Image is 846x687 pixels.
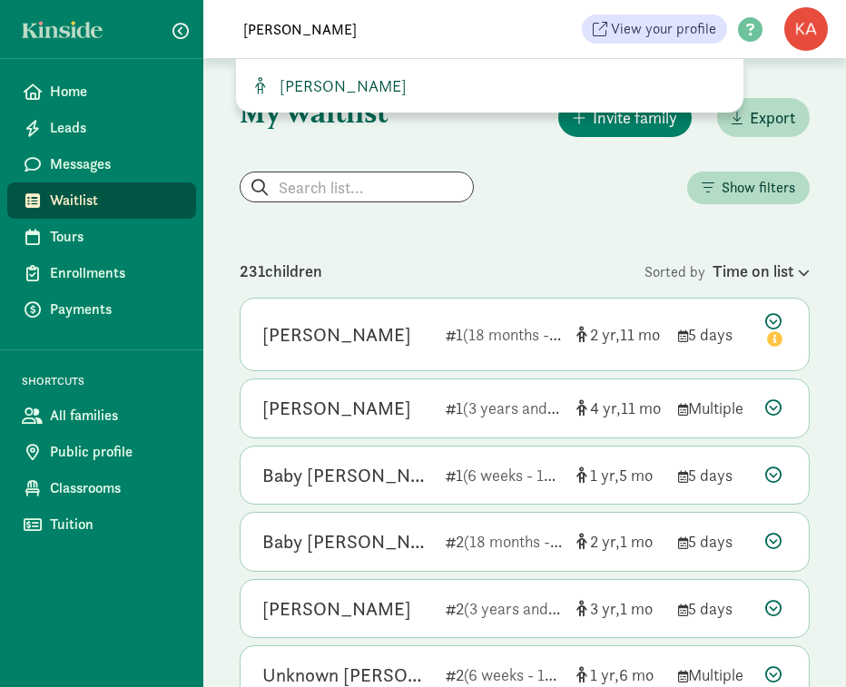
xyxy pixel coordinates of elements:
span: 4 [590,397,621,418]
button: Invite family [558,98,692,137]
a: Classrooms [7,470,196,506]
a: Public profile [7,434,196,470]
div: [object Object] [576,662,664,687]
div: 2 [446,596,562,621]
div: Sorted by [644,259,810,283]
div: [object Object] [576,463,664,487]
div: 5 days [678,463,751,487]
a: View your profile [582,15,727,44]
span: 1 [620,531,653,552]
div: 1 [446,463,562,487]
span: 1 [620,598,653,619]
div: [object Object] [576,596,664,621]
div: Time on list [713,259,810,283]
span: Enrollments [50,262,182,284]
span: (18 months - 3 years) [463,324,607,345]
div: Honza Paulman [262,594,411,623]
h1: My waitlist [240,94,457,131]
div: Baby Ray [262,527,431,556]
div: 5 days [678,322,751,347]
div: [object Object] [576,322,664,347]
span: 2 [590,324,620,345]
div: Multiple [678,396,751,420]
a: Messages [7,146,196,182]
div: 5 days [678,529,751,554]
span: 5 [619,465,653,486]
span: Classrooms [50,477,182,499]
span: 11 [621,397,661,418]
span: Show filters [722,177,795,199]
span: (6 weeks - 18 months) [464,664,613,685]
span: (3 years and older) [464,598,592,619]
span: 1 [590,465,619,486]
span: Export [750,105,795,130]
span: View your profile [611,18,716,40]
a: [PERSON_NAME] [251,74,729,98]
a: Payments [7,291,196,328]
a: All families [7,397,196,434]
span: (18 months - 3 years) [464,531,608,552]
span: (6 weeks - 18 months) [463,465,612,486]
span: Payments [50,299,182,320]
span: Leads [50,117,182,139]
span: 1 [590,664,619,685]
span: Invite family [593,105,677,130]
div: 231 children [240,259,644,283]
input: Search for a family, child or location [232,11,582,47]
span: 2 [590,531,620,552]
button: Export [717,98,810,137]
a: Home [7,74,196,110]
div: Multiple [678,662,751,687]
span: Public profile [50,441,182,463]
div: 5 days [678,596,751,621]
a: Tuition [7,506,196,543]
a: Tours [7,219,196,255]
div: 1 [446,322,562,347]
span: All families [50,405,182,427]
span: Messages [50,153,182,175]
div: [object Object] [576,529,664,554]
span: (3 years and older) [463,397,591,418]
div: 1 [446,396,562,420]
span: Tuition [50,514,182,535]
span: 3 [590,598,620,619]
input: Search list... [241,172,473,201]
button: Show filters [687,172,810,204]
span: [PERSON_NAME] [272,75,407,96]
span: Home [50,81,182,103]
span: Waitlist [50,190,182,211]
a: Waitlist [7,182,196,219]
div: Baby Hedrick [262,461,431,490]
div: Emery Smith [262,320,411,349]
div: 2 [446,529,562,554]
span: Tours [50,226,182,248]
div: Roric Paulman [262,394,411,423]
a: Enrollments [7,255,196,291]
a: Leads [7,110,196,146]
div: [object Object] [576,396,664,420]
div: 2 [446,662,562,687]
span: 11 [620,324,660,345]
iframe: Chat Widget [755,600,846,687]
span: 6 [619,664,654,685]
